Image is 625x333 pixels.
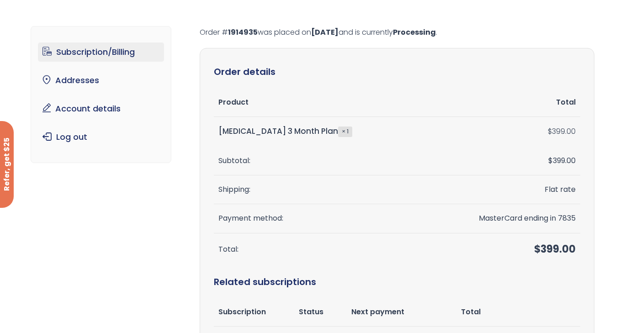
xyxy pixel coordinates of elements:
[338,127,352,137] strong: × 1
[31,26,172,163] nav: Account pages
[38,71,164,90] a: Addresses
[214,175,424,204] th: Shipping:
[534,242,576,256] span: 399.00
[424,88,581,117] th: Total
[534,242,540,256] span: $
[214,204,424,233] th: Payment method:
[214,88,424,117] th: Product
[214,62,580,81] h2: Order details
[548,155,576,166] span: 399.00
[299,307,323,317] span: Status
[214,147,424,175] th: Subtotal:
[461,307,481,317] span: Total
[214,117,424,146] td: [MEDICAL_DATA] 3 Month Plan
[548,155,553,166] span: $
[548,126,552,137] span: $
[214,233,424,266] th: Total:
[38,127,164,147] a: Log out
[218,307,266,317] span: Subscription
[228,27,258,37] mark: 1914935
[424,204,581,233] td: MasterCard ending in 7835
[214,266,580,298] h2: Related subscriptions
[38,42,164,62] a: Subscription/Billing
[311,27,339,37] mark: [DATE]
[424,175,581,204] td: Flat rate
[548,126,576,137] bdi: 399.00
[393,27,436,37] mark: Processing
[200,26,594,39] p: Order # was placed on and is currently .
[351,307,404,317] span: Next payment
[38,99,164,118] a: Account details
